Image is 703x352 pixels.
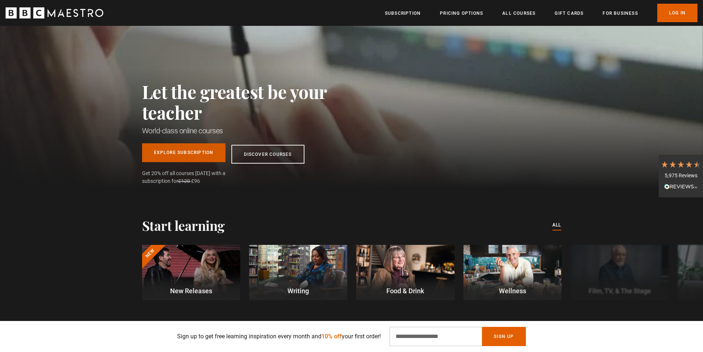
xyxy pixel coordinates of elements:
a: Food & Drink [356,245,454,300]
a: Pricing Options [440,10,483,17]
p: New Releases [142,286,240,296]
a: Explore Subscription [142,143,225,162]
p: Film, TV, & The Stage [571,286,669,296]
div: Read All Reviews [661,183,701,192]
nav: Primary [385,4,697,22]
h2: Start learning [142,218,225,233]
span: Get 20% off all courses [DATE] with a subscription for [142,170,242,185]
h1: World-class online courses [142,126,360,136]
div: 5,975 Reviews [661,172,701,180]
div: 4.7 Stars [661,160,701,168]
span: £120 [178,178,190,184]
p: Writing [249,286,347,296]
div: 5,975 ReviewsRead All Reviews [659,155,703,198]
a: All [552,221,561,229]
span: 10% off [321,333,342,340]
p: Food & Drink [356,286,454,296]
a: Wellness [464,245,562,300]
p: Wellness [464,286,562,296]
a: Log In [657,4,697,22]
a: Subscription [385,10,421,17]
span: £96 [191,178,200,184]
h2: Let the greatest be your teacher [142,81,360,123]
a: Discover Courses [231,145,304,164]
a: For business [603,10,638,17]
img: REVIEWS.io [664,184,697,189]
a: All Courses [502,10,535,17]
a: Writing [249,245,347,300]
a: New New Releases [142,245,240,300]
svg: BBC Maestro [6,7,103,18]
p: Sign up to get free learning inspiration every month and your first order! [177,332,381,341]
a: Gift Cards [555,10,583,17]
a: Film, TV, & The Stage [571,245,669,300]
button: Sign Up [482,327,525,346]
